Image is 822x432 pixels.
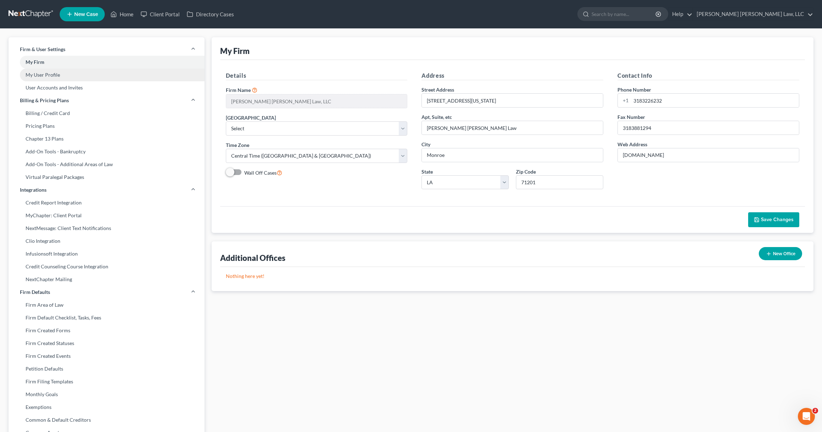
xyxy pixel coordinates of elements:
h5: Address [421,71,603,80]
label: [GEOGRAPHIC_DATA] [226,114,276,121]
a: Add-On Tools - Additional Areas of Law [9,158,205,171]
a: Exemptions [9,401,205,414]
span: 2 [812,408,818,414]
input: Enter city... [422,148,603,162]
span: Firm Name [226,87,251,93]
input: Enter phone... [631,94,799,107]
a: Firm Created Forms [9,324,205,337]
input: Enter web address.... [618,148,799,162]
label: Phone Number [617,86,651,93]
input: (optional) [422,121,603,135]
span: Firm & User Settings [20,46,65,53]
a: Billing & Pricing Plans [9,94,205,107]
a: NextChapter Mailing [9,273,205,286]
h5: Details [226,71,408,80]
input: Enter address... [422,94,603,107]
p: Nothing here yet! [226,273,799,280]
a: Pricing Plans [9,120,205,132]
a: My Firm [9,56,205,69]
label: State [421,168,433,175]
a: Monthly Goals [9,388,205,401]
a: Firm Area of Law [9,299,205,311]
label: Time Zone [226,141,249,149]
h5: Contact Info [617,71,799,80]
a: Petition Defaults [9,362,205,375]
div: Additional Offices [220,253,285,263]
a: Home [107,8,137,21]
input: XXXXX [516,175,603,190]
iframe: Intercom live chat [798,408,815,425]
label: Apt, Suite, etc [421,113,452,121]
a: Firm Default Checklist, Tasks, Fees [9,311,205,324]
div: +1 [618,94,631,107]
label: Web Address [617,141,647,148]
a: Firm Filing Templates [9,375,205,388]
a: User Accounts and Invites [9,81,205,94]
label: Fax Number [617,113,645,121]
a: Help [669,8,692,21]
input: Search by name... [592,7,657,21]
a: Firm Defaults [9,286,205,299]
a: My User Profile [9,69,205,81]
a: Infusionsoft Integration [9,247,205,260]
a: Add-On Tools - Bankruptcy [9,145,205,158]
a: Firm Created Events [9,350,205,362]
a: Directory Cases [183,8,238,21]
label: Zip Code [516,168,536,175]
a: MyChapter: Client Portal [9,209,205,222]
div: My Firm [220,46,250,56]
label: Street Address [421,86,454,93]
label: City [421,141,430,148]
a: Client Portal [137,8,183,21]
a: Common & Default Creditors [9,414,205,426]
button: Save Changes [748,212,799,227]
input: Enter fax... [618,121,799,135]
span: Wall Off Cases [244,170,277,176]
a: Integrations [9,184,205,196]
a: Chapter 13 Plans [9,132,205,145]
a: [PERSON_NAME] [PERSON_NAME] Law, LLC [693,8,813,21]
a: Clio Integration [9,235,205,247]
a: Firm Created Statuses [9,337,205,350]
span: New Case [74,12,98,17]
input: Enter name... [226,94,407,108]
span: Firm Defaults [20,289,50,296]
a: Firm & User Settings [9,43,205,56]
button: New Office [759,247,802,260]
a: Credit Counseling Course Integration [9,260,205,273]
span: Integrations [20,186,47,193]
a: Virtual Paralegal Packages [9,171,205,184]
a: NextMessage: Client Text Notifications [9,222,205,235]
span: Billing & Pricing Plans [20,97,69,104]
a: Billing / Credit Card [9,107,205,120]
a: Credit Report Integration [9,196,205,209]
span: Save Changes [761,217,794,223]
